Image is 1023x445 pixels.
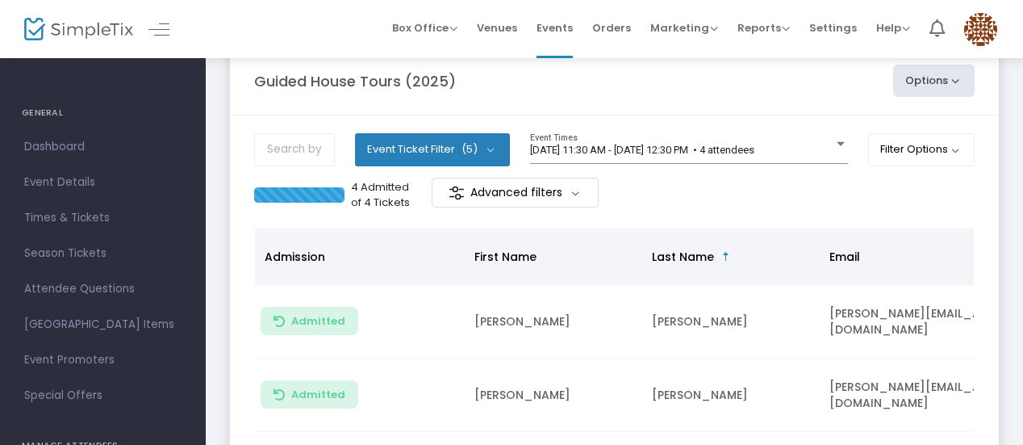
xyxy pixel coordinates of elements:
img: filter [449,185,465,201]
span: Orders [592,7,631,48]
span: First Name [474,249,537,265]
span: Box Office [392,20,457,36]
span: Attendee Questions [24,279,182,300]
button: Options [893,65,975,97]
span: Last Name [652,249,714,265]
td: [PERSON_NAME] [465,359,642,432]
button: Filter Options [868,133,975,166]
span: Marketing [650,20,718,36]
span: Admission [265,249,325,265]
button: Admitted [261,380,358,409]
span: Sortable [720,250,733,263]
span: (5) [461,143,478,156]
span: Special Offers [24,385,182,406]
p: 4 Admitted of 4 Tickets [351,179,410,211]
input: Search by name, order number, email, ip address [254,133,335,166]
span: Dashboard [24,136,182,157]
span: Settings [809,7,857,48]
td: [PERSON_NAME] [642,285,820,359]
span: Reports [737,20,790,36]
span: Event Details [24,172,182,193]
span: Times & Tickets [24,208,182,229]
span: Events [537,7,573,48]
td: [PERSON_NAME] [465,285,642,359]
button: Event Ticket Filter(5) [355,133,510,166]
span: Email [829,249,860,265]
span: Help [876,20,910,36]
span: Admitted [291,315,345,328]
m-button: Advanced filters [432,178,599,208]
span: Admitted [291,388,345,401]
h4: GENERAL [22,97,184,129]
span: Season Tickets [24,243,182,264]
span: [GEOGRAPHIC_DATA] Items [24,314,182,335]
td: [PERSON_NAME] [642,359,820,432]
span: Venues [477,7,517,48]
span: Event Promoters [24,350,182,371]
button: Admitted [261,307,358,335]
m-panel-title: Guided House Tours (2025) [254,70,456,92]
span: [DATE] 11:30 AM - [DATE] 12:30 PM • 4 attendees [530,144,754,156]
